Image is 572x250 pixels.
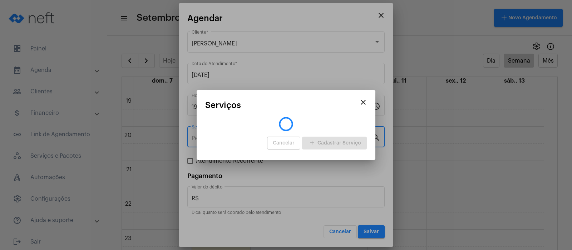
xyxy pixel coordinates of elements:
mat-icon: add [308,138,316,148]
button: Cadastrar Serviço [302,137,367,149]
span: Cancelar [273,141,295,146]
span: Cadastrar Serviço [308,141,361,146]
span: Serviços [205,101,241,110]
button: Cancelar [267,137,300,149]
mat-icon: close [359,98,368,107]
